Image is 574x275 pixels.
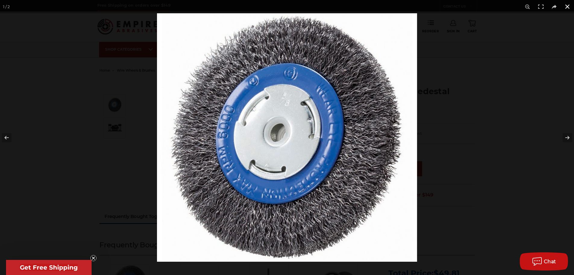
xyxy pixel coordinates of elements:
img: Crimped_Wire_Wheel_Bench_Grinder__70849.1570196746.jpg [157,13,417,262]
button: Close teaser [90,255,96,261]
button: Chat [520,252,568,270]
button: Next (arrow right) [553,123,574,153]
span: Get Free Shipping [20,264,78,271]
span: Chat [544,259,556,264]
div: Get Free ShippingClose teaser [6,260,92,275]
